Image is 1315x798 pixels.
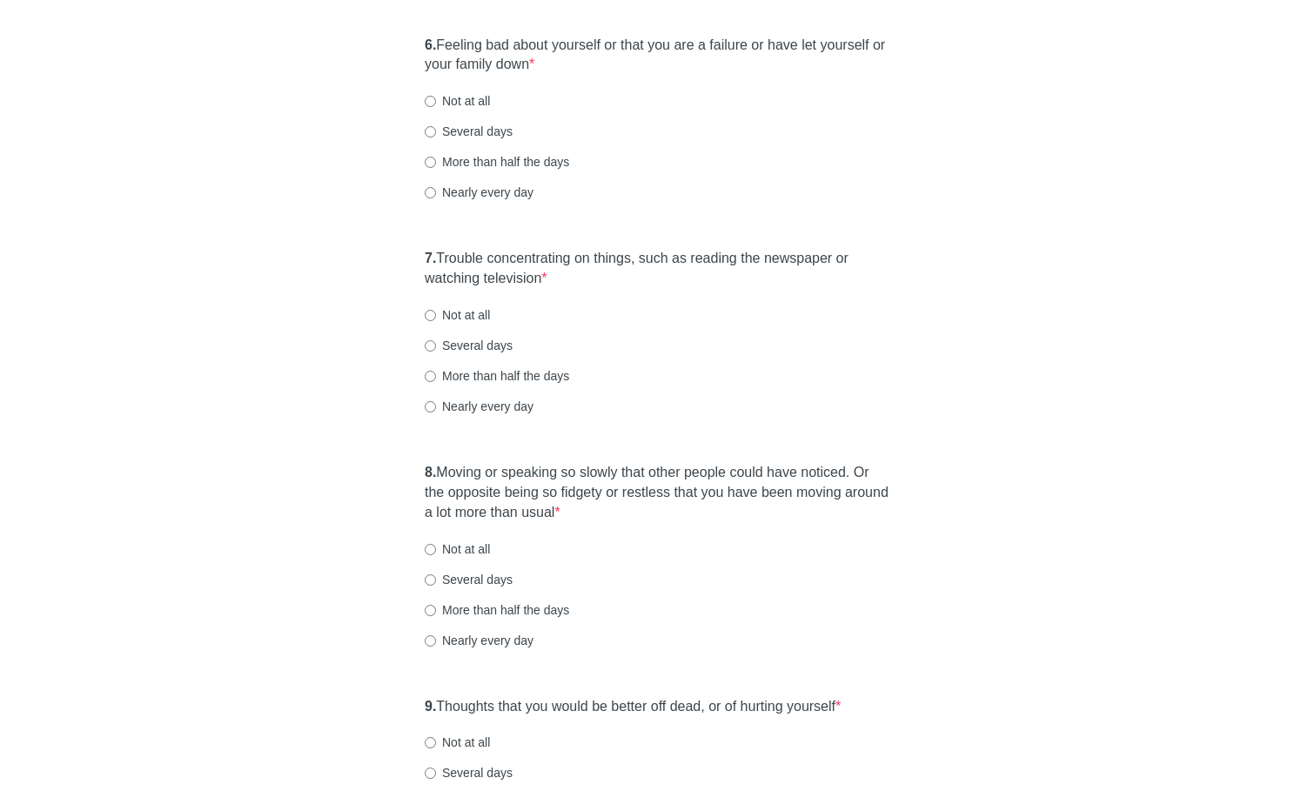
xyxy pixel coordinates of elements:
input: More than half the days [425,157,436,168]
strong: 9. [425,699,436,714]
input: Several days [425,340,436,352]
label: Feeling bad about yourself or that you are a failure or have let yourself or your family down [425,36,890,76]
input: Nearly every day [425,187,436,198]
input: Not at all [425,310,436,321]
label: Nearly every day [425,632,533,649]
label: Several days [425,123,513,140]
label: More than half the days [425,367,569,385]
input: Nearly every day [425,401,436,412]
label: Thoughts that you would be better off dead, or of hurting yourself [425,697,841,717]
label: Several days [425,764,513,781]
label: Not at all [425,92,490,110]
input: Several days [425,126,436,137]
label: Not at all [425,540,490,558]
label: Moving or speaking so slowly that other people could have noticed. Or the opposite being so fidge... [425,463,890,523]
input: Nearly every day [425,635,436,647]
strong: 6. [425,37,436,52]
strong: 8. [425,465,436,479]
label: Trouble concentrating on things, such as reading the newspaper or watching television [425,249,890,289]
label: Not at all [425,734,490,751]
input: Several days [425,574,436,586]
label: Several days [425,571,513,588]
label: Nearly every day [425,398,533,415]
input: More than half the days [425,371,436,382]
label: More than half the days [425,601,569,619]
input: Several days [425,768,436,779]
label: Several days [425,337,513,354]
label: Not at all [425,306,490,324]
label: Nearly every day [425,184,533,201]
input: Not at all [425,96,436,107]
strong: 7. [425,251,436,265]
input: More than half the days [425,605,436,616]
label: More than half the days [425,153,569,171]
input: Not at all [425,737,436,748]
input: Not at all [425,544,436,555]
